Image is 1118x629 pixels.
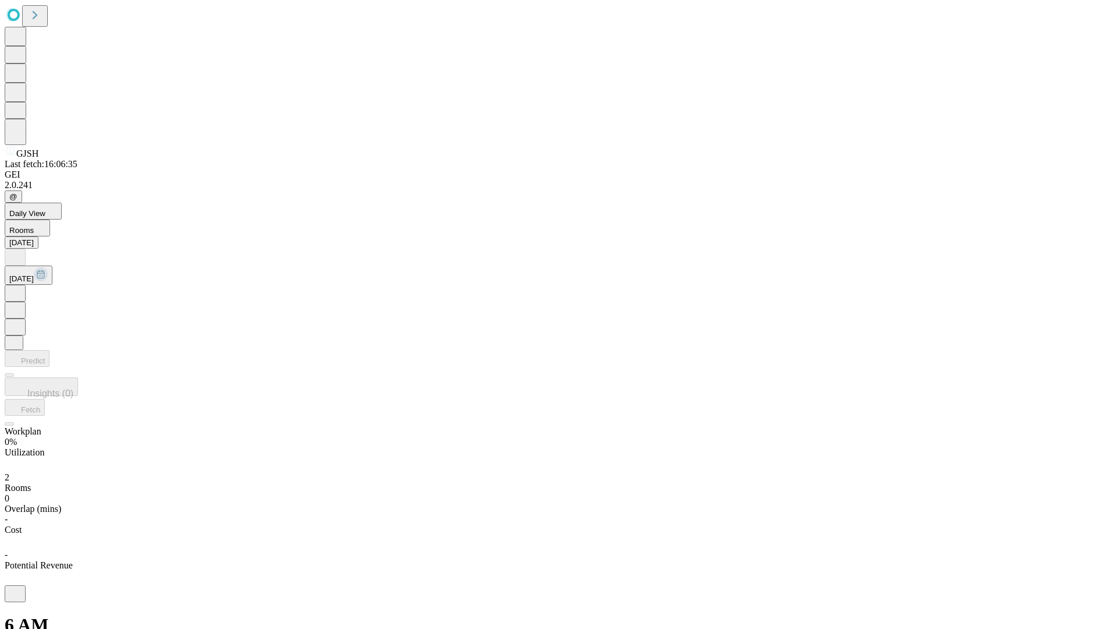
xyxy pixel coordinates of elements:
span: Rooms [9,226,34,235]
span: @ [9,192,17,201]
button: Insights (0) [5,377,78,396]
span: 0% [5,437,17,447]
button: Daily View [5,203,62,220]
button: [DATE] [5,236,38,249]
div: 2.0.241 [5,180,1113,190]
span: - [5,514,8,524]
span: 0 [5,493,9,503]
button: Fetch [5,399,45,416]
span: Cost [5,525,22,535]
span: [DATE] [9,274,34,283]
span: Utilization [5,447,44,457]
span: Overlap (mins) [5,504,61,514]
span: Rooms [5,483,31,493]
button: Rooms [5,220,50,236]
div: GEI [5,169,1113,180]
button: Predict [5,350,49,367]
span: 2 [5,472,9,482]
span: Potential Revenue [5,560,73,570]
span: - [5,550,8,560]
span: Workplan [5,426,41,436]
span: GJSH [16,149,38,158]
button: [DATE] [5,266,52,285]
span: Last fetch: 16:06:35 [5,159,77,169]
span: Daily View [9,209,45,218]
button: @ [5,190,22,203]
span: Insights (0) [27,388,73,398]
